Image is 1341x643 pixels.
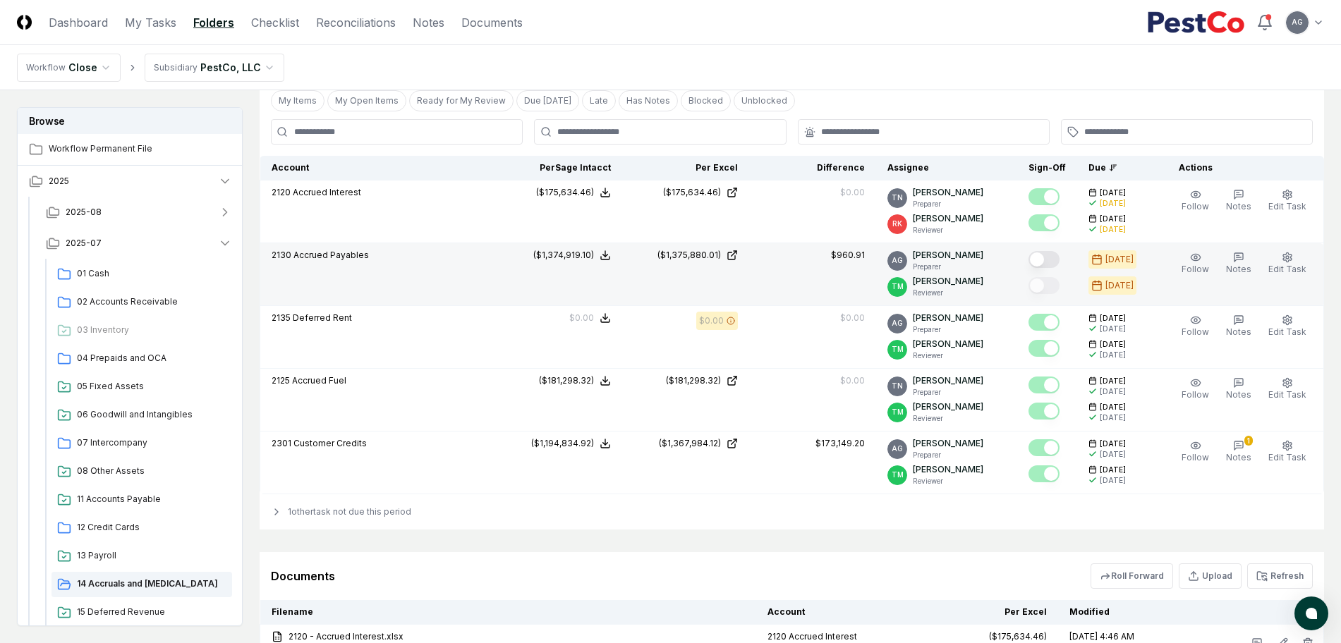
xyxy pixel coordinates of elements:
[516,90,579,111] button: Due Today
[327,90,406,111] button: My Open Items
[272,161,485,174] div: Account
[35,228,243,259] button: 2025-07
[1268,452,1306,463] span: Edit Task
[831,249,865,262] div: $960.91
[77,549,226,562] span: 13 Payroll
[681,90,731,111] button: Blocked
[1182,326,1209,337] span: Follow
[1100,324,1126,334] div: [DATE]
[1028,251,1060,268] button: Mark complete
[749,156,876,180] th: Difference
[1179,186,1212,216] button: Follow
[1292,17,1303,27] span: AG
[1028,214,1060,231] button: Mark complete
[1266,437,1309,467] button: Edit Task
[51,459,232,484] a: 08 Other Assets
[1266,249,1309,278] button: Edit Task
[272,438,291,448] span: 2301
[51,600,232,625] a: 15 Deferred Revenue
[892,281,904,292] span: TM
[892,192,903,203] span: TN
[569,312,611,324] button: $0.00
[734,90,795,111] button: Unblocked
[892,443,903,454] span: AG
[1100,214,1126,224] span: [DATE]
[1268,389,1306,400] span: Edit Task
[77,352,226,365] span: 04 Prepaids and OCA
[536,186,594,199] div: ($175,634.46)
[663,186,721,199] div: ($175,634.46)
[622,156,749,180] th: Per Excel
[51,318,232,343] a: 03 Inventory
[18,166,243,197] button: 2025
[1100,339,1126,350] span: [DATE]
[293,187,361,197] span: Accrued Interest
[1223,249,1254,278] button: Notes
[633,186,738,199] a: ($175,634.46)
[533,249,611,262] button: ($1,374,919.10)
[1105,253,1134,266] div: [DATE]
[1028,439,1060,456] button: Mark complete
[1058,600,1191,625] th: Modified
[51,515,232,541] a: 12 Credit Cards
[77,436,226,449] span: 07 Intercompany
[125,14,176,31] a: My Tasks
[913,225,983,235] p: Reviewer
[1100,439,1126,449] span: [DATE]
[840,374,865,387] div: $0.00
[1028,465,1060,482] button: Mark complete
[840,312,865,324] div: $0.00
[77,465,226,477] span: 08 Other Assets
[1100,412,1126,423] div: [DATE]
[77,267,226,280] span: 01 Cash
[1028,376,1060,393] button: Mark complete
[1100,449,1126,460] div: [DATE]
[1147,11,1245,34] img: PestCo logo
[77,324,226,336] span: 03 Inventory
[77,606,226,618] span: 15 Deferred Revenue
[840,186,865,199] div: $0.00
[1179,312,1212,341] button: Follow
[1182,389,1209,400] span: Follow
[1100,475,1126,486] div: [DATE]
[1100,350,1126,360] div: [DATE]
[531,437,611,450] button: ($1,194,834.92)
[1091,563,1173,589] button: Roll Forward
[1223,374,1254,404] button: Notes
[989,630,1047,643] div: ($175,634.46)
[1088,161,1145,174] div: Due
[271,568,335,584] div: Documents
[913,476,983,486] p: Reviewer
[316,14,396,31] a: Reconciliations
[293,312,352,323] span: Deferred Rent
[77,380,226,393] span: 05 Fixed Assets
[272,630,745,643] a: 2120 - Accrued Interest.xlsx
[892,470,904,480] span: TM
[913,413,983,424] p: Reviewer
[1100,386,1126,397] div: [DATE]
[51,403,232,428] a: 06 Goodwill and Intangibles
[293,250,369,260] span: Accrued Payables
[913,463,983,476] p: [PERSON_NAME]
[536,186,611,199] button: ($175,634.46)
[1266,312,1309,341] button: Edit Task
[1285,10,1310,35] button: AG
[51,374,232,400] a: 05 Fixed Assets
[1266,186,1309,216] button: Edit Task
[756,600,931,625] th: Account
[260,600,756,625] th: Filename
[272,375,290,386] span: 2125
[77,493,226,506] span: 11 Accounts Payable
[1294,596,1328,630] button: atlas-launcher
[413,14,444,31] a: Notes
[892,219,902,229] span: RK
[17,54,284,82] nav: breadcrumb
[77,521,226,534] span: 12 Credit Cards
[699,314,724,327] div: $0.00
[1100,198,1126,209] div: [DATE]
[251,14,299,31] a: Checklist
[1167,161,1313,174] div: Actions
[892,344,904,355] span: TM
[913,262,983,272] p: Preparer
[51,487,232,513] a: 11 Accounts Payable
